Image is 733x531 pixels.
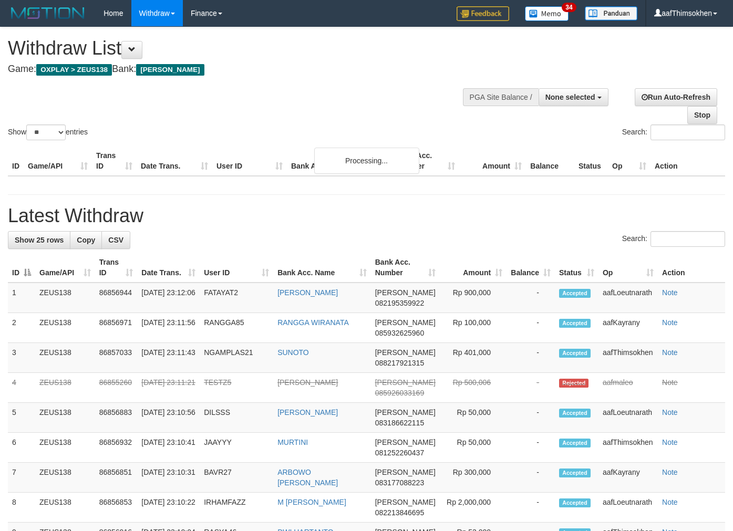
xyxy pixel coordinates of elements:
[277,348,309,357] a: SUNOTO
[375,498,436,506] span: [PERSON_NAME]
[95,463,138,493] td: 86856851
[200,313,273,343] td: RANGGA85
[95,493,138,523] td: 86856853
[687,106,717,124] a: Stop
[137,343,200,373] td: [DATE] 23:11:43
[277,378,338,387] a: [PERSON_NAME]
[440,313,507,343] td: Rp 100,000
[35,343,95,373] td: ZEUS138
[507,343,555,373] td: -
[574,146,608,176] th: Status
[8,403,35,433] td: 5
[559,409,591,418] span: Accepted
[598,313,658,343] td: aafKayrany
[559,289,591,298] span: Accepted
[608,146,651,176] th: Op
[651,124,725,140] input: Search:
[35,463,95,493] td: ZEUS138
[137,146,212,176] th: Date Trans.
[8,124,88,140] label: Show entries
[598,343,658,373] td: aafThimsokhen
[440,283,507,313] td: Rp 900,000
[95,253,138,283] th: Trans ID: activate to sort column ascending
[277,318,349,327] a: RANGGA WIRANATA
[375,348,436,357] span: [PERSON_NAME]
[559,349,591,358] span: Accepted
[507,493,555,523] td: -
[70,231,102,249] a: Copy
[8,253,35,283] th: ID: activate to sort column descending
[598,433,658,463] td: aafThimsokhen
[375,318,436,327] span: [PERSON_NAME]
[598,403,658,433] td: aafLoeutnarath
[662,288,678,297] a: Note
[375,408,436,417] span: [PERSON_NAME]
[507,283,555,313] td: -
[559,468,591,477] span: Accepted
[8,373,35,403] td: 4
[273,253,371,283] th: Bank Acc. Name: activate to sort column ascending
[24,146,92,176] th: Game/API
[622,231,725,247] label: Search:
[662,408,678,417] a: Note
[101,231,130,249] a: CSV
[662,378,678,387] a: Note
[440,493,507,523] td: Rp 2,000,000
[8,146,24,176] th: ID
[375,288,436,297] span: [PERSON_NAME]
[26,124,66,140] select: Showentries
[651,231,725,247] input: Search:
[375,389,424,397] span: Copy 085926033169 to clipboard
[137,253,200,283] th: Date Trans.: activate to sort column ascending
[35,403,95,433] td: ZEUS138
[440,373,507,403] td: Rp 500,006
[137,433,200,463] td: [DATE] 23:10:41
[539,88,608,106] button: None selected
[507,313,555,343] td: -
[662,468,678,476] a: Note
[375,329,424,337] span: Copy 085932625960 to clipboard
[375,299,424,307] span: Copy 082195359922 to clipboard
[200,493,273,523] td: IRHAMFAZZ
[375,378,436,387] span: [PERSON_NAME]
[459,146,526,176] th: Amount
[200,283,273,313] td: FATAYAT2
[200,433,273,463] td: JAAYYY
[598,373,658,403] td: aafmaleo
[8,5,88,21] img: MOTION_logo.png
[526,146,574,176] th: Balance
[375,449,424,457] span: Copy 081252260437 to clipboard
[440,343,507,373] td: Rp 401,000
[507,373,555,403] td: -
[95,433,138,463] td: 86856932
[200,343,273,373] td: NGAMPLAS21
[375,419,424,427] span: Copy 083186622115 to clipboard
[463,88,539,106] div: PGA Site Balance /
[440,403,507,433] td: Rp 50,000
[440,433,507,463] td: Rp 50,000
[662,348,678,357] a: Note
[8,493,35,523] td: 8
[8,64,478,75] h4: Game: Bank:
[598,253,658,283] th: Op: activate to sort column ascending
[507,403,555,433] td: -
[662,438,678,446] a: Note
[277,438,308,446] a: MURTINI
[440,463,507,493] td: Rp 300,000
[662,318,678,327] a: Note
[36,64,112,76] span: OXPLAY > ZEUS138
[95,283,138,313] td: 86856944
[277,498,346,506] a: M [PERSON_NAME]
[562,3,576,12] span: 34
[559,379,589,388] span: Rejected
[314,148,419,174] div: Processing...
[622,124,725,140] label: Search:
[277,468,338,487] a: ARBOWO [PERSON_NAME]
[92,146,137,176] th: Trans ID
[8,343,35,373] td: 3
[95,343,138,373] td: 86857033
[287,146,393,176] th: Bank Acc. Name
[658,253,725,283] th: Action
[136,64,204,76] span: [PERSON_NAME]
[598,463,658,493] td: aafKayrany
